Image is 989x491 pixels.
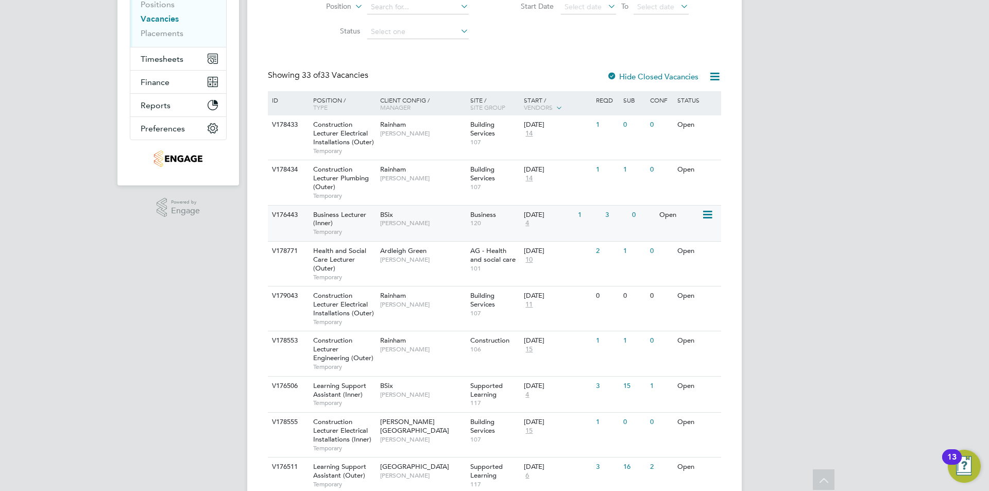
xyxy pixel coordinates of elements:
div: [DATE] [524,165,591,174]
span: Business Lecturer (Inner) [313,210,366,228]
span: Building Services [470,417,495,435]
div: Open [675,458,720,477]
span: Rainham [380,291,406,300]
div: Sub [621,91,647,109]
span: BSix [380,381,393,390]
div: V178433 [269,115,305,134]
span: Construction Lecturer Plumbing (Outer) [313,165,369,191]
span: Supported Learning [470,381,503,399]
span: Building Services [470,165,495,182]
div: 1 [593,115,620,134]
div: Status [675,91,720,109]
span: 15 [524,345,534,354]
div: Open [675,115,720,134]
div: 3 [603,206,629,225]
button: Reports [130,94,226,116]
div: 2 [593,242,620,261]
span: Powered by [171,198,200,207]
span: 107 [470,435,519,444]
label: Hide Closed Vacancies [607,72,698,81]
span: [PERSON_NAME] [380,129,465,138]
div: [DATE] [524,336,591,345]
span: 11 [524,300,534,309]
div: 0 [621,115,647,134]
span: Construction Lecturer Electrical Installations (Outer) [313,120,374,146]
span: 106 [470,345,519,353]
span: Health and Social Care Lecturer (Outer) [313,246,366,273]
span: [PERSON_NAME][GEOGRAPHIC_DATA] [380,417,449,435]
div: [DATE] [524,211,573,219]
div: 0 [647,242,674,261]
span: Building Services [470,291,495,309]
div: [DATE] [524,121,591,129]
img: jambo-logo-retina.png [154,150,202,167]
span: [PERSON_NAME] [380,219,465,227]
label: Status [301,26,360,36]
span: Select date [637,2,674,11]
span: [GEOGRAPHIC_DATA] [380,462,449,471]
span: Temporary [313,228,375,236]
div: Open [675,377,720,396]
span: Business [470,210,496,219]
span: Construction Lecturer Electrical Installations (Inner) [313,417,371,444]
div: V176443 [269,206,305,225]
div: Reqd [593,91,620,109]
span: Learning Support Assistant (Outer) [313,462,366,480]
a: Go to home page [130,150,227,167]
span: 6 [524,471,531,480]
div: [DATE] [524,418,591,427]
div: [DATE] [524,247,591,256]
button: Timesheets [130,47,226,70]
div: V178434 [269,160,305,179]
div: Open [675,160,720,179]
span: 15 [524,427,534,435]
span: 4 [524,391,531,399]
span: Preferences [141,124,185,133]
span: Manager [380,103,411,111]
div: 0 [647,331,674,350]
div: V179043 [269,286,305,306]
button: Preferences [130,117,226,140]
div: 1 [647,377,674,396]
div: 0 [629,206,656,225]
span: Temporary [313,399,375,407]
span: Construction [470,336,509,345]
span: 33 of [302,70,320,80]
span: 10 [524,256,534,264]
div: Open [675,331,720,350]
span: Type [313,103,328,111]
div: Client Config / [378,91,468,116]
div: V176506 [269,377,305,396]
span: [PERSON_NAME] [380,435,465,444]
div: V178555 [269,413,305,432]
div: [DATE] [524,463,591,471]
div: [DATE] [524,382,591,391]
button: Finance [130,71,226,93]
label: Start Date [494,2,554,11]
a: Vacancies [141,14,179,24]
div: Showing [268,70,370,81]
span: [PERSON_NAME] [380,256,465,264]
div: V176511 [269,458,305,477]
div: 3 [593,377,620,396]
div: 2 [647,458,674,477]
span: Building Services [470,120,495,138]
div: Open [675,286,720,306]
span: Rainham [380,120,406,129]
span: BSix [380,210,393,219]
span: 33 Vacancies [302,70,368,80]
div: Open [675,413,720,432]
span: Temporary [313,273,375,281]
div: 0 [647,115,674,134]
span: Rainham [380,165,406,174]
div: 1 [593,331,620,350]
div: Position / [305,91,378,116]
span: Temporary [313,444,375,452]
div: Conf [647,91,674,109]
div: 3 [593,458,620,477]
span: [PERSON_NAME] [380,391,465,399]
span: Temporary [313,363,375,371]
div: 1 [575,206,602,225]
span: AG - Health and social care [470,246,516,264]
span: Temporary [313,147,375,155]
